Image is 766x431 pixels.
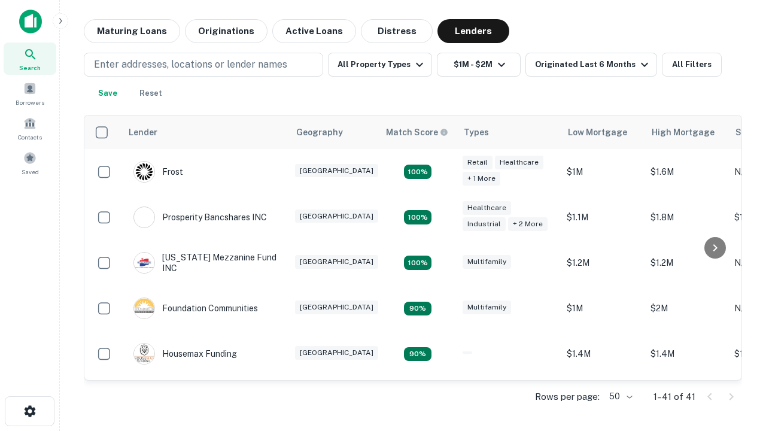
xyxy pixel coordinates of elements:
td: $1.8M [645,195,728,240]
div: Retail [463,156,493,169]
td: $1M [561,286,645,331]
a: Contacts [4,112,56,144]
div: Prosperity Bancshares INC [133,207,267,228]
td: $2M [645,286,728,331]
img: picture [134,207,154,227]
th: Types [457,116,561,149]
td: $1.1M [561,195,645,240]
button: All Property Types [328,53,432,77]
div: Healthcare [495,156,543,169]
button: All Filters [662,53,722,77]
div: Matching Properties: 5, hasApolloMatch: undefined [404,165,431,179]
img: picture [134,253,154,273]
div: Multifamily [463,301,511,314]
button: Enter addresses, locations or lender names [84,53,323,77]
div: [GEOGRAPHIC_DATA] [295,301,378,314]
div: Capitalize uses an advanced AI algorithm to match your search with the best lender. The match sco... [386,126,448,139]
div: Matching Properties: 5, hasApolloMatch: undefined [404,256,431,270]
button: $1M - $2M [437,53,521,77]
td: $1M [561,149,645,195]
span: Contacts [18,132,42,142]
td: $1.4M [561,377,645,422]
div: Originated Last 6 Months [535,57,652,72]
img: picture [134,298,154,318]
td: $1.4M [645,331,728,377]
button: Reset [132,81,170,105]
div: Geography [296,125,343,139]
a: Borrowers [4,77,56,110]
div: + 2 more [508,217,548,231]
p: Enter addresses, locations or lender names [94,57,287,72]
button: Save your search to get updates of matches that match your search criteria. [89,81,127,105]
td: $1.2M [645,240,728,286]
div: Types [464,125,489,139]
td: $1.2M [561,240,645,286]
div: [GEOGRAPHIC_DATA] [295,346,378,360]
div: Industrial [463,217,506,231]
div: Matching Properties: 4, hasApolloMatch: undefined [404,347,431,362]
button: Originations [185,19,268,43]
span: Borrowers [16,98,44,107]
p: Rows per page: [535,390,600,404]
div: Lender [129,125,157,139]
div: High Mortgage [652,125,715,139]
span: Saved [22,167,39,177]
button: Originated Last 6 Months [525,53,657,77]
button: Maturing Loans [84,19,180,43]
img: picture [134,344,154,364]
th: Low Mortgage [561,116,645,149]
div: Low Mortgage [568,125,627,139]
p: 1–41 of 41 [653,390,695,404]
div: Matching Properties: 4, hasApolloMatch: undefined [404,302,431,316]
iframe: Chat Widget [706,335,766,393]
td: $1.6M [645,149,728,195]
th: Lender [121,116,289,149]
h6: Match Score [386,126,446,139]
th: Capitalize uses an advanced AI algorithm to match your search with the best lender. The match sco... [379,116,457,149]
div: [GEOGRAPHIC_DATA] [295,210,378,223]
div: Multifamily [463,255,511,269]
button: Active Loans [272,19,356,43]
div: [GEOGRAPHIC_DATA] [295,255,378,269]
span: Search [19,63,41,72]
button: Lenders [437,19,509,43]
td: $1.6M [645,377,728,422]
div: [US_STATE] Mezzanine Fund INC [133,252,277,274]
img: picture [134,162,154,182]
div: Healthcare [463,201,511,215]
a: Saved [4,147,56,179]
div: + 1 more [463,172,500,186]
th: Geography [289,116,379,149]
td: $1.4M [561,331,645,377]
div: 50 [604,388,634,405]
div: Matching Properties: 8, hasApolloMatch: undefined [404,210,431,224]
div: [GEOGRAPHIC_DATA] [295,164,378,178]
a: Search [4,43,56,75]
div: Frost [133,161,183,183]
button: Distress [361,19,433,43]
th: High Mortgage [645,116,728,149]
img: capitalize-icon.png [19,10,42,34]
div: Housemax Funding [133,343,237,365]
div: Foundation Communities [133,298,258,319]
